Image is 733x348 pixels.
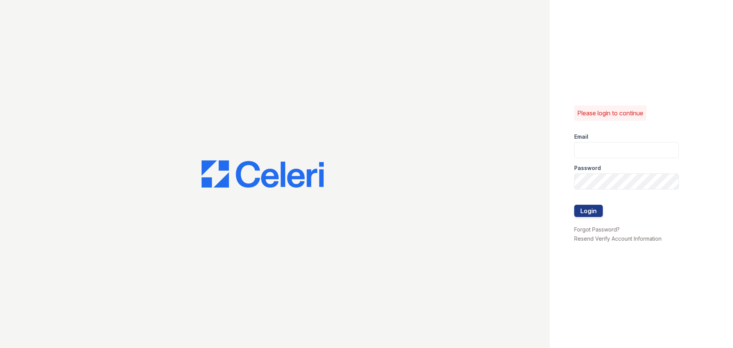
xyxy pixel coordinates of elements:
label: Email [574,133,588,141]
a: Resend Verify Account Information [574,235,662,242]
a: Forgot Password? [574,226,620,233]
label: Password [574,164,601,172]
img: CE_Logo_Blue-a8612792a0a2168367f1c8372b55b34899dd931a85d93a1a3d3e32e68fde9ad4.png [202,160,324,188]
button: Login [574,205,603,217]
p: Please login to continue [577,108,643,118]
